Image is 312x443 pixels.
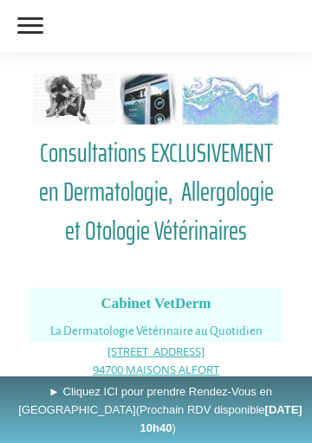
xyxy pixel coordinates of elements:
a: [STREET_ADDRESS] [107,343,205,359]
span: [STREET_ADDRESS] [107,343,205,359]
span: ► Cliquez ICI pour prendre Rendez-Vous en [GEOGRAPHIC_DATA] [18,385,302,434]
span: Cabinet VetDerm [101,295,211,311]
span: 94700 MAISONS ALFORT [93,362,219,377]
span: La Dermatologie Vétérinaire au Quotidien [50,324,263,337]
a: 94700 MAISONS ALFORT [93,361,219,377]
a: Consultations EXCLUSIVEMENT en Dermatologie, Allergologie et Otologie Vétérinaires [29,133,283,250]
span: (Prochain RDV disponible ) [136,403,302,434]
